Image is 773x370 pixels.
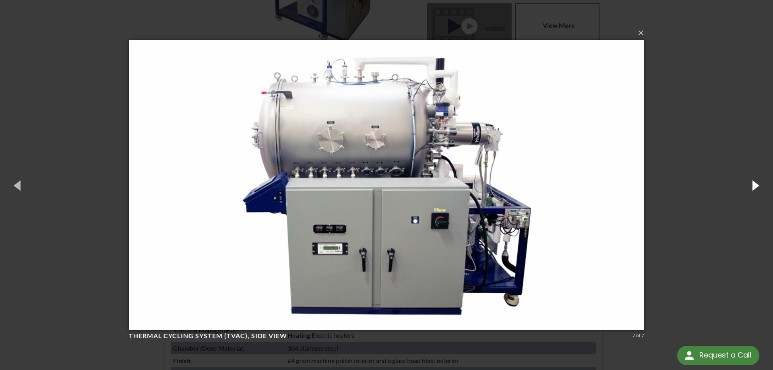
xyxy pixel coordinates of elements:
div: Request a Call [677,346,759,365]
div: 7 of 7 [632,332,644,339]
div: Request a Call [699,346,751,364]
h4: Thermal Cycling System (TVAC), side view [129,332,630,340]
img: Thermal Cycling System (TVAC), side view [129,24,644,346]
img: round button [683,349,696,362]
button: Next (Right arrow key) [737,163,773,207]
button: × [131,24,647,42]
